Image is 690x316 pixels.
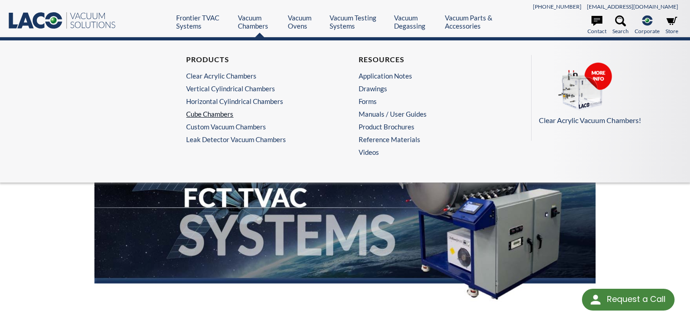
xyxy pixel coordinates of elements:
[539,62,630,113] img: CHAMBERS.png
[359,148,503,156] a: Videos
[359,110,499,118] a: Manuals / User Guides
[186,97,326,105] a: Horizontal Cylindrical Chambers
[588,292,603,307] img: round button
[359,84,499,93] a: Drawings
[539,62,676,126] a: Clear Acrylic Vacuum Chambers!
[94,107,596,308] img: FCT TVAC Systems header
[359,123,499,131] a: Product Brochures
[394,14,438,30] a: Vacuum Degassing
[359,72,499,80] a: Application Notes
[176,14,231,30] a: Frontier TVAC Systems
[445,14,512,30] a: Vacuum Parts & Accessories
[533,3,582,10] a: [PHONE_NUMBER]
[186,110,326,118] a: Cube Chambers
[186,123,326,131] a: Custom Vacuum Chambers
[539,114,676,126] p: Clear Acrylic Vacuum Chambers!
[607,289,665,310] div: Request a Call
[612,15,629,35] a: Search
[288,14,323,30] a: Vacuum Ovens
[186,135,331,143] a: Leak Detector Vacuum Chambers
[587,15,606,35] a: Contact
[582,289,675,311] div: Request a Call
[359,135,499,143] a: Reference Materials
[359,97,499,105] a: Forms
[186,55,326,64] h4: Products
[587,3,678,10] a: [EMAIL_ADDRESS][DOMAIN_NAME]
[330,14,387,30] a: Vacuum Testing Systems
[635,27,660,35] span: Corporate
[238,14,281,30] a: Vacuum Chambers
[665,15,678,35] a: Store
[359,55,499,64] h4: Resources
[186,72,326,80] a: Clear Acrylic Chambers
[186,84,326,93] a: Vertical Cylindrical Chambers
